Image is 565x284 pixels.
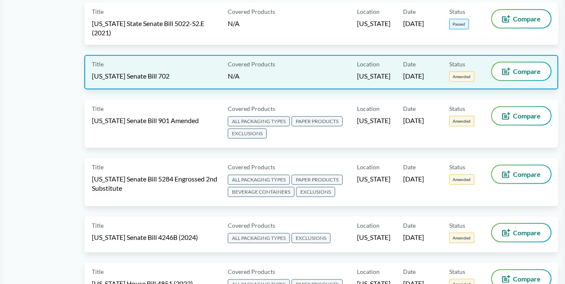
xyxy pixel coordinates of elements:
span: [US_STATE] Senate Bill 5284 Engrossed 2nd Substitute [92,174,218,193]
span: Amended [449,233,474,243]
span: EXCLUSIONS [296,187,335,197]
span: Covered Products [228,104,275,113]
span: Covered Products [228,221,275,230]
button: Compare [492,224,551,242]
span: Compare [513,276,541,282]
span: [US_STATE] [357,19,391,28]
span: Location [357,267,380,276]
span: Date [403,60,416,68]
span: Location [357,221,380,230]
span: [US_STATE] [357,174,391,184]
span: BEVERAGE CONTAINERS [228,187,294,197]
span: Location [357,7,380,16]
span: Title [92,221,104,230]
span: N/A [228,72,240,80]
span: [US_STATE] Senate Bill 901 Amended [92,116,199,125]
span: [US_STATE] [357,116,391,125]
span: Status [449,7,465,16]
button: Compare [492,166,551,183]
span: ALL PACKAGING TYPES [228,175,290,185]
span: Title [92,104,104,113]
span: Compare [513,229,541,236]
span: Covered Products [228,60,275,68]
span: Compare [513,68,541,75]
span: Title [92,60,104,68]
button: Compare [492,107,551,125]
span: [US_STATE] Senate Bill 4246B (2024) [92,233,198,242]
span: ALL PACKAGING TYPES [228,116,290,126]
span: Date [403,221,416,230]
span: Amended [449,174,474,185]
span: [DATE] [403,116,424,125]
span: [US_STATE] [357,233,391,242]
span: Location [357,60,380,68]
span: Compare [513,171,541,178]
span: Amended [449,116,474,126]
span: Title [92,7,104,16]
span: Date [403,267,416,276]
span: Status [449,60,465,68]
span: N/A [228,19,240,27]
span: [DATE] [403,233,424,242]
span: Location [357,104,380,113]
span: Covered Products [228,163,275,171]
span: Compare [513,16,541,22]
span: Status [449,221,465,230]
span: Passed [449,19,469,29]
span: Compare [513,113,541,119]
button: Compare [492,10,551,28]
span: ALL PACKAGING TYPES [228,233,290,243]
span: Covered Products [228,267,275,276]
span: Date [403,104,416,113]
span: Location [357,163,380,171]
span: Status [449,267,465,276]
span: PAPER PRODUCTS [292,116,343,126]
span: Title [92,267,104,276]
span: [US_STATE] State Senate Bill 5022-S2.E (2021) [92,19,218,37]
span: [DATE] [403,19,424,28]
span: PAPER PRODUCTS [292,175,343,185]
span: Date [403,163,416,171]
span: EXCLUSIONS [292,233,331,243]
span: EXCLUSIONS [228,129,267,139]
span: Status [449,163,465,171]
button: Compare [492,63,551,80]
span: Date [403,7,416,16]
span: Amended [449,71,474,82]
span: [DATE] [403,174,424,184]
span: [US_STATE] [357,71,391,81]
span: [US_STATE] Senate Bill 702 [92,71,169,81]
span: Title [92,163,104,171]
span: [DATE] [403,71,424,81]
span: Status [449,104,465,113]
span: Covered Products [228,7,275,16]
